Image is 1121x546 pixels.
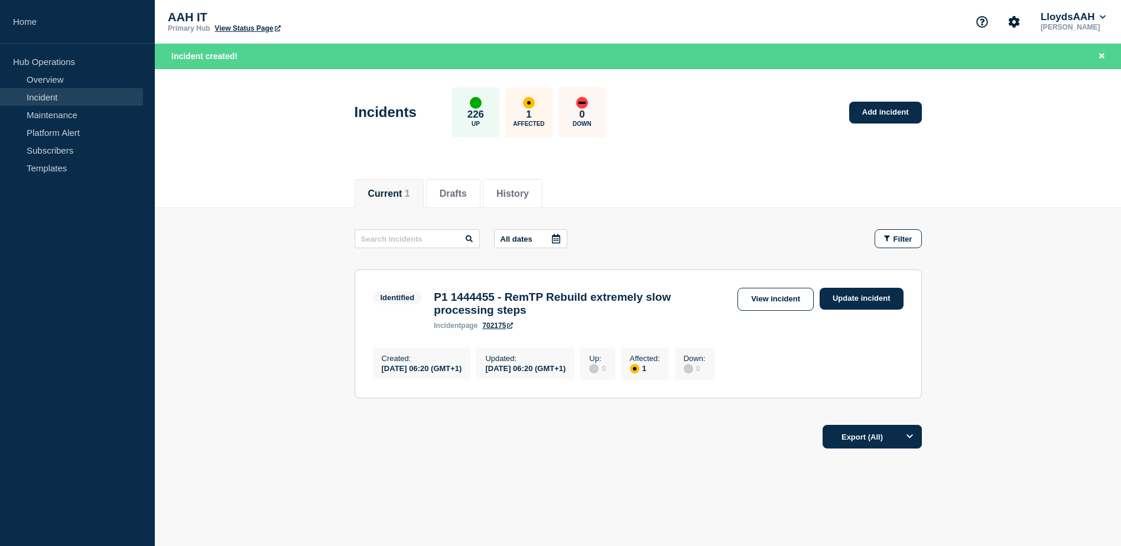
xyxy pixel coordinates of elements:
p: [PERSON_NAME] [1038,23,1108,31]
p: Primary Hub [168,24,210,32]
p: 226 [467,109,484,121]
div: [DATE] 06:20 (GMT+1) [485,363,566,373]
p: page [434,321,477,330]
p: AAH IT [168,11,404,24]
div: affected [523,97,535,109]
a: View Status Page [215,24,280,32]
span: Incident created! [171,51,238,61]
button: Drafts [440,188,467,199]
h1: Incidents [355,104,417,121]
span: incident [434,321,461,330]
a: Update incident [820,288,904,310]
button: All dates [494,229,567,248]
button: Export (All) [823,425,922,448]
span: Filter [893,235,912,243]
span: Identified [373,291,423,304]
button: LloydsAAH [1038,11,1108,23]
p: Down : [684,354,706,363]
p: Up : [589,354,606,363]
p: Affected [513,121,544,127]
button: Current 1 [368,188,410,199]
div: 0 [684,363,706,373]
button: Support [970,9,995,34]
p: Affected : [630,354,660,363]
div: 0 [589,363,606,373]
a: View incident [737,288,814,311]
div: disabled [589,364,599,373]
div: down [576,97,588,109]
div: [DATE] 06:20 (GMT+1) [382,363,462,373]
a: Add incident [849,102,922,123]
div: disabled [684,364,693,373]
span: 1 [405,188,410,199]
p: 1 [526,109,531,121]
p: 0 [579,109,584,121]
button: Filter [875,229,922,248]
input: Search incidents [355,229,480,248]
p: Down [573,121,592,127]
p: All dates [501,235,532,243]
div: 1 [630,363,660,373]
p: Updated : [485,354,566,363]
div: up [470,97,482,109]
button: Account settings [1002,9,1026,34]
h3: P1 1444455 - RemTP Rebuild extremely slow processing steps [434,291,732,317]
p: Up [472,121,480,127]
button: History [496,188,529,199]
div: affected [630,364,639,373]
a: 702175 [482,321,513,330]
button: Close banner [1094,50,1109,63]
button: Options [898,425,922,448]
p: Created : [382,354,462,363]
